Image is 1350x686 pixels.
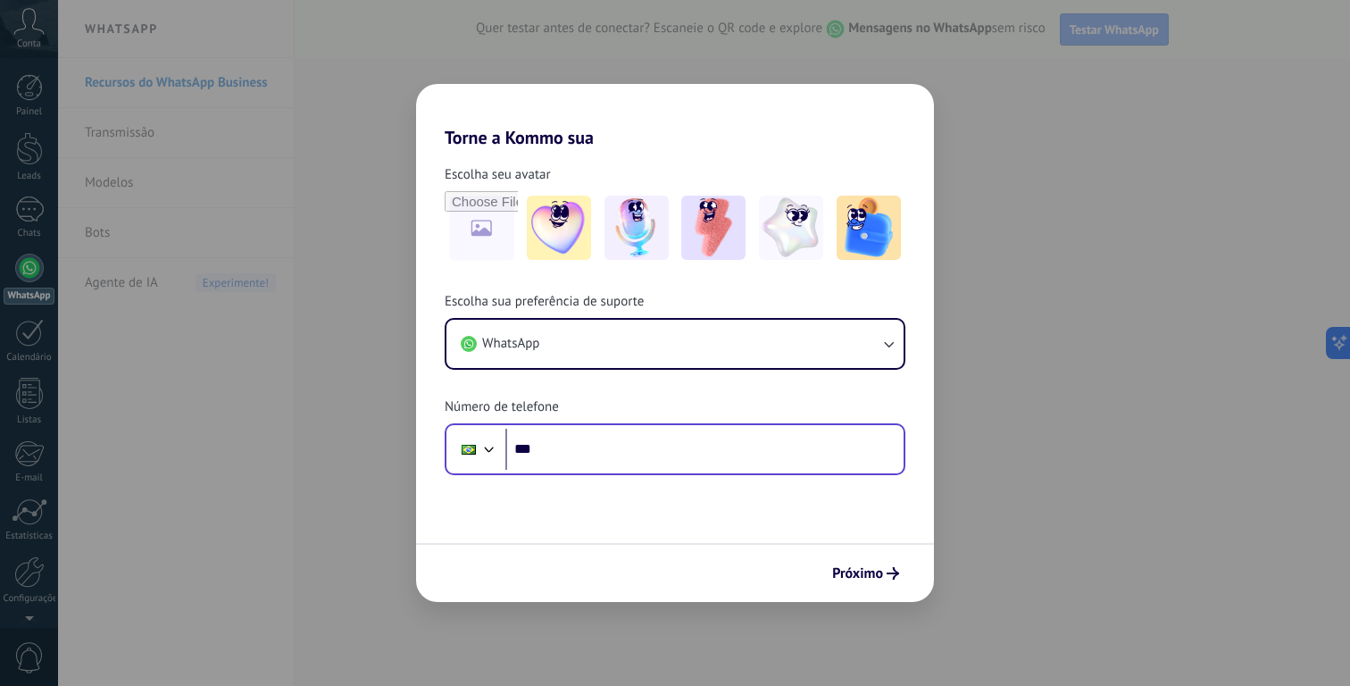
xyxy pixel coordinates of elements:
span: Número de telefone [445,398,559,416]
span: Próximo [832,567,883,580]
h2: Torne a Kommo sua [416,84,934,148]
span: Escolha sua preferência de suporte [445,293,644,311]
button: Próximo [824,558,907,589]
button: WhatsApp [446,320,904,368]
span: WhatsApp [482,335,539,353]
img: -1.jpeg [527,196,591,260]
img: -4.jpeg [759,196,823,260]
img: -2.jpeg [604,196,669,260]
img: -3.jpeg [681,196,746,260]
img: -5.jpeg [837,196,901,260]
div: Brazil: + 55 [452,431,486,468]
span: Escolha seu avatar [445,166,551,184]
